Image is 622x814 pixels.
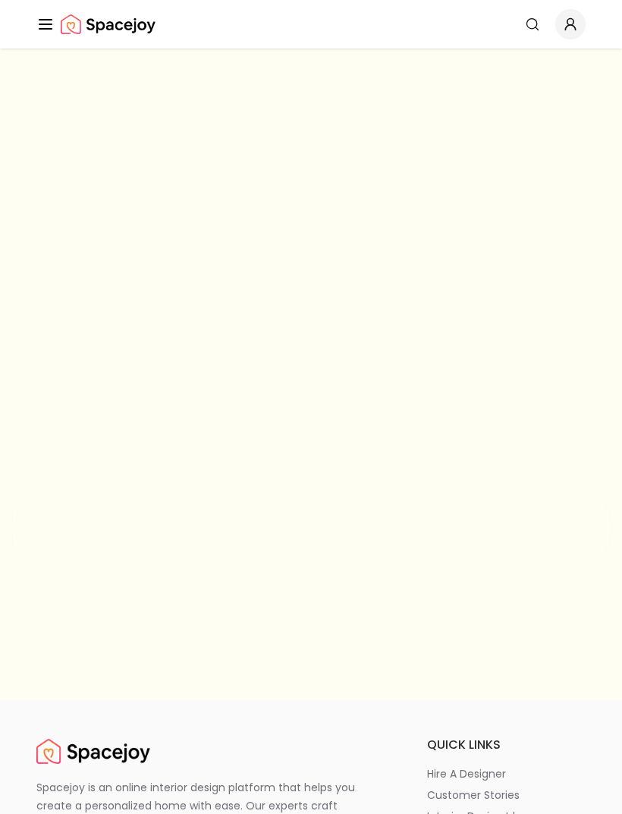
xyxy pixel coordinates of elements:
[427,736,586,754] h6: quick links
[36,736,150,766] a: Spacejoy
[427,787,520,803] p: customer stories
[61,9,155,39] img: Spacejoy Logo
[36,736,150,766] img: Spacejoy Logo
[427,787,586,803] a: customer stories
[61,9,155,39] a: Spacejoy
[427,766,586,781] a: hire a designer
[427,766,506,781] p: hire a designer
